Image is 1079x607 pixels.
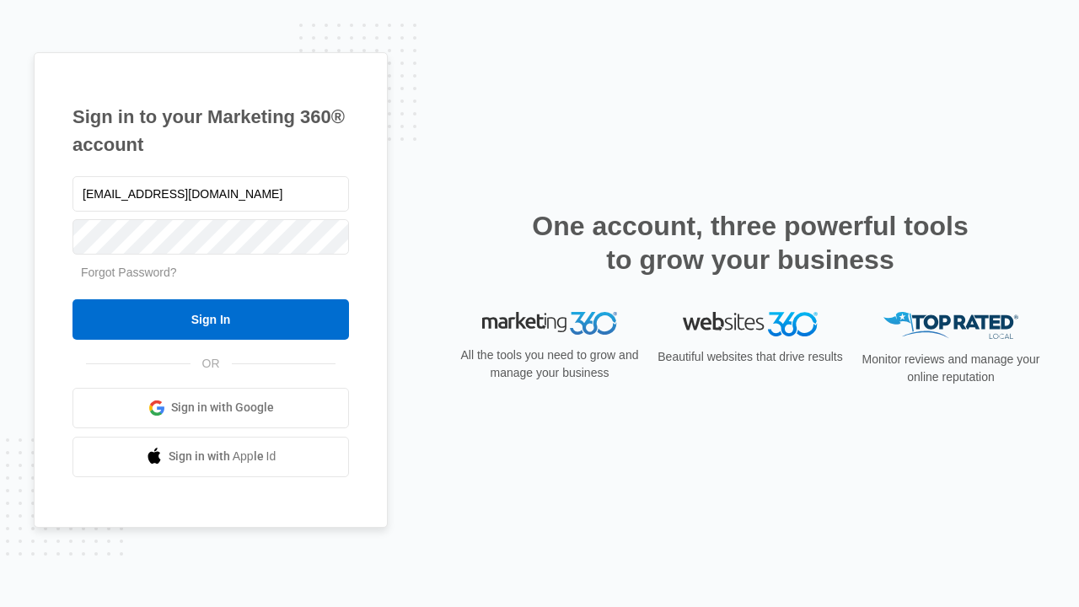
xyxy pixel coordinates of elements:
[527,209,974,277] h2: One account, three powerful tools to grow your business
[455,346,644,382] p: All the tools you need to grow and manage your business
[72,299,349,340] input: Sign In
[683,312,818,336] img: Websites 360
[72,176,349,212] input: Email
[482,312,617,336] img: Marketing 360
[81,266,177,279] a: Forgot Password?
[191,355,232,373] span: OR
[169,448,276,465] span: Sign in with Apple Id
[72,437,349,477] a: Sign in with Apple Id
[72,388,349,428] a: Sign in with Google
[856,351,1045,386] p: Monitor reviews and manage your online reputation
[656,348,845,366] p: Beautiful websites that drive results
[72,103,349,158] h1: Sign in to your Marketing 360® account
[171,399,274,416] span: Sign in with Google
[883,312,1018,340] img: Top Rated Local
